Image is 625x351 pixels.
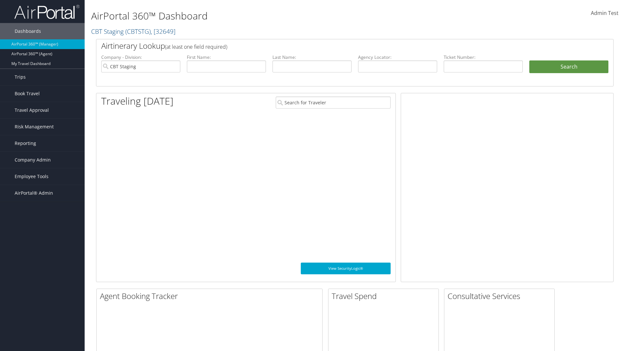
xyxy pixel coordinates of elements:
span: Travel Approval [15,102,49,118]
label: First Name: [187,54,266,60]
span: Risk Management [15,119,54,135]
span: (at least one field required) [165,43,227,50]
span: Trips [15,69,26,85]
span: Admin Test [591,9,618,17]
span: Company Admin [15,152,51,168]
span: Dashboards [15,23,41,39]
label: Last Name: [272,54,352,60]
a: CBT Staging [91,27,175,36]
h1: AirPortal 360™ Dashboard [91,9,443,23]
input: Search for Traveler [276,97,391,109]
span: Book Travel [15,85,40,102]
button: Search [529,60,608,73]
span: Employee Tools [15,168,49,185]
span: AirPortal® Admin [15,185,53,201]
span: ( CBTSTG ) [125,27,151,36]
a: View SecurityLogic® [301,263,391,274]
span: Reporting [15,135,36,151]
span: , [ 32649 ] [151,27,175,36]
a: Admin Test [591,3,618,23]
h2: Consultative Services [448,291,554,302]
h1: Traveling [DATE] [101,94,174,108]
label: Ticket Number: [444,54,523,60]
h2: Agent Booking Tracker [100,291,322,302]
label: Agency Locator: [358,54,437,60]
img: airportal-logo.png [14,4,79,19]
h2: Travel Spend [332,291,438,302]
label: Company - Division: [101,54,180,60]
h2: Airtinerary Lookup [101,40,565,51]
